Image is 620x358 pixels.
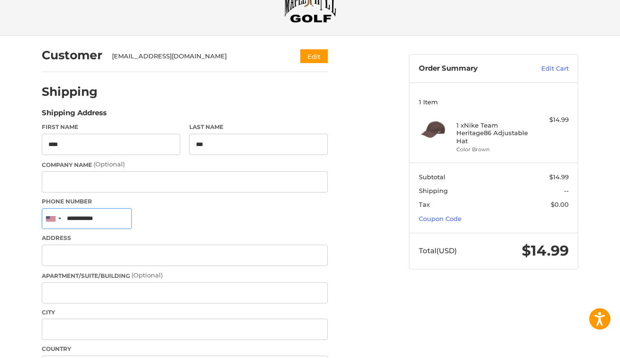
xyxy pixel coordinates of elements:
span: $14.99 [522,242,569,259]
h2: Shipping [42,84,98,99]
span: Tax [419,201,430,208]
span: $14.99 [549,173,569,181]
li: Color Brown [456,146,529,154]
label: Company Name [42,160,328,169]
label: Last Name [189,123,328,131]
span: Shipping [419,187,448,194]
a: Edit Cart [521,64,569,73]
span: Total (USD) [419,246,457,255]
button: Edit [300,49,328,63]
label: City [42,308,328,317]
label: Country [42,345,328,353]
small: (Optional) [93,160,125,168]
div: [EMAIL_ADDRESS][DOMAIN_NAME] [112,52,282,61]
span: Subtotal [419,173,445,181]
label: Address [42,234,328,242]
label: First Name [42,123,180,131]
label: Phone Number [42,197,328,206]
span: $0.00 [551,201,569,208]
h4: 1 x Nike Team Heritage86 Adjustable Hat [456,121,529,145]
div: United States: +1 [42,209,64,229]
span: -- [564,187,569,194]
h3: Order Summary [419,64,521,73]
h2: Customer [42,48,102,63]
legend: Shipping Address [42,108,107,123]
h3: 1 Item [419,98,569,106]
small: (Optional) [131,271,163,279]
div: $14.99 [531,115,569,125]
label: Apartment/Suite/Building [42,271,328,280]
a: Coupon Code [419,215,462,222]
